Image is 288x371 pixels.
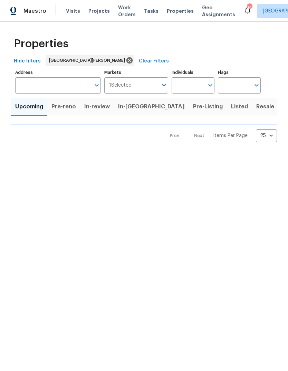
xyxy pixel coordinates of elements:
[109,82,132,88] span: 1 Selected
[256,102,274,111] span: Resale
[144,9,159,13] span: Tasks
[163,129,277,142] nav: Pagination Navigation
[213,132,248,139] p: Items Per Page
[136,55,172,68] button: Clear Filters
[202,4,235,18] span: Geo Assignments
[218,70,261,75] label: Flags
[252,80,261,90] button: Open
[193,102,223,111] span: Pre-Listing
[15,102,43,111] span: Upcoming
[11,55,44,68] button: Hide filters
[118,4,136,18] span: Work Orders
[256,127,277,145] div: 25
[139,57,169,66] span: Clear Filters
[49,57,128,64] span: [GEOGRAPHIC_DATA][PERSON_NAME]
[14,40,68,47] span: Properties
[84,102,110,111] span: In-review
[15,70,101,75] label: Address
[23,8,46,14] span: Maestro
[46,55,134,66] div: [GEOGRAPHIC_DATA][PERSON_NAME]
[92,80,102,90] button: Open
[172,70,214,75] label: Individuals
[167,8,194,14] span: Properties
[159,80,169,90] button: Open
[104,70,169,75] label: Markets
[205,80,215,90] button: Open
[118,102,185,111] span: In-[GEOGRAPHIC_DATA]
[51,102,76,111] span: Pre-reno
[231,102,248,111] span: Listed
[88,8,110,14] span: Projects
[14,57,41,66] span: Hide filters
[66,8,80,14] span: Visits
[247,4,252,11] div: 14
